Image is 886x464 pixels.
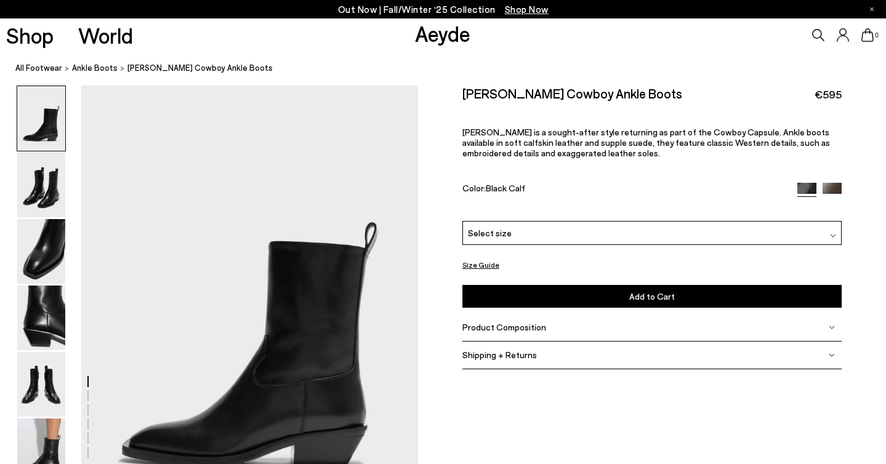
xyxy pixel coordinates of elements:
[830,233,836,239] img: svg%3E
[829,352,835,358] img: svg%3E
[829,324,835,330] img: svg%3E
[505,4,549,15] span: Navigate to /collections/new-in
[462,257,499,273] button: Size Guide
[17,86,65,151] img: Luis Leather Cowboy Ankle Boots - Image 1
[15,52,886,86] nav: breadcrumb
[17,352,65,417] img: Luis Leather Cowboy Ankle Boots - Image 5
[462,350,537,360] span: Shipping + Returns
[127,62,273,74] span: [PERSON_NAME] Cowboy Ankle Boots
[462,127,842,158] p: [PERSON_NAME] is a sought-after style returning as part of the Cowboy Capsule. Ankle boots availa...
[6,25,54,46] a: Shop
[338,2,549,17] p: Out Now | Fall/Winter ‘25 Collection
[486,183,525,193] span: Black Calf
[629,291,675,302] span: Add to Cart
[17,286,65,350] img: Luis Leather Cowboy Ankle Boots - Image 4
[72,62,118,74] a: ankle boots
[462,285,842,308] button: Add to Cart
[874,32,880,39] span: 0
[415,20,470,46] a: Aeyde
[815,87,842,102] span: €595
[17,153,65,217] img: Luis Leather Cowboy Ankle Boots - Image 2
[861,28,874,42] a: 0
[15,62,62,74] a: All Footwear
[462,183,786,197] div: Color:
[468,226,512,239] span: Select size
[17,219,65,284] img: Luis Leather Cowboy Ankle Boots - Image 3
[78,25,133,46] a: World
[462,322,546,332] span: Product Composition
[72,63,118,73] span: ankle boots
[462,86,682,101] h2: [PERSON_NAME] Cowboy Ankle Boots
